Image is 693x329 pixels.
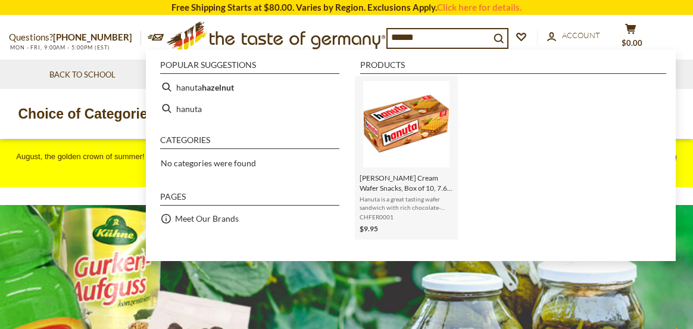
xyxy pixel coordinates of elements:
span: Account [562,30,600,40]
li: Meet Our Brands [155,208,344,229]
span: August, the golden crown of summer! Enjoy your ice cream on a sun-drenched afternoon with unique ... [16,152,676,176]
span: [PERSON_NAME] Cream Wafer Snacks, Box of 10, 7.6 oz [360,173,453,193]
li: hanuta [155,98,344,119]
a: [PERSON_NAME] Cream Wafer Snacks, Box of 10, 7.6 ozHanuta is a great tasting wafer sandwich with ... [360,81,453,235]
button: $0.00 [613,23,648,53]
span: No categories were found [161,158,256,168]
a: Click here for details. [437,2,522,13]
a: Account [547,29,600,42]
a: [PHONE_NUMBER] [53,32,132,42]
li: Categories [160,136,339,149]
span: Hanuta is a great tasting wafer sandwich with rich chocolate-hazelnut cream in the middle. Famous... [360,195,453,212]
a: Back to School [49,69,115,82]
li: Hanuta Hazelnut Cream Wafer Snacks, Box of 10, 7.6 oz [355,76,458,240]
span: CHFER0001 [360,213,453,221]
div: Instant Search Results [146,49,676,260]
span: MON - FRI, 9:00AM - 5:00PM (EST) [9,44,110,51]
li: Pages [160,193,339,206]
span: $9.95 [360,224,378,233]
b: hazelnut [202,80,234,94]
p: Questions? [9,30,141,45]
span: $0.00 [622,38,642,48]
li: Popular suggestions [160,61,339,74]
a: Meet Our Brands [175,212,239,225]
li: hanuta hazelnut [155,76,344,98]
li: Products [360,61,666,74]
